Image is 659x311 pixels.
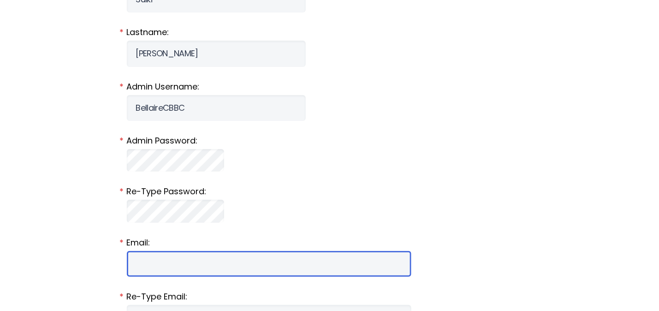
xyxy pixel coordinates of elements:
label: Admin Username: [127,81,533,93]
label: Email: [127,237,533,249]
label: Admin Password: [127,135,533,147]
label: Re-Type Password: [127,185,533,197]
label: Re-Type Email: [127,291,533,303]
label: Lastname: [127,26,533,38]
